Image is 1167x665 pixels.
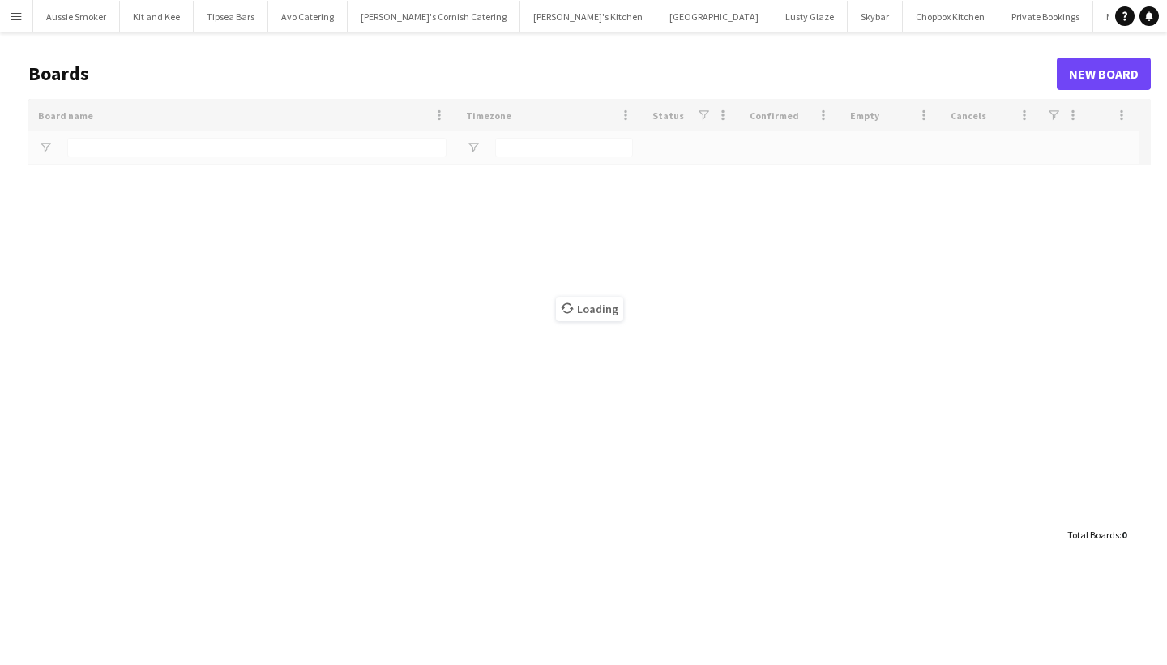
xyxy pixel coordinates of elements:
button: Kit and Kee [120,1,194,32]
button: Private Bookings [998,1,1093,32]
h1: Boards [28,62,1057,86]
button: Tipsea Bars [194,1,268,32]
button: [PERSON_NAME]'s Kitchen [520,1,656,32]
button: [PERSON_NAME]'s Cornish Catering [348,1,520,32]
button: Chopbox Kitchen [903,1,998,32]
button: Avo Catering [268,1,348,32]
span: Loading [556,297,623,321]
button: Aussie Smoker [33,1,120,32]
div: : [1067,519,1126,551]
span: Total Boards [1067,529,1119,541]
button: [GEOGRAPHIC_DATA] [656,1,772,32]
button: Lusty Glaze [772,1,848,32]
span: 0 [1122,529,1126,541]
a: New Board [1057,58,1151,90]
button: Skybar [848,1,903,32]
